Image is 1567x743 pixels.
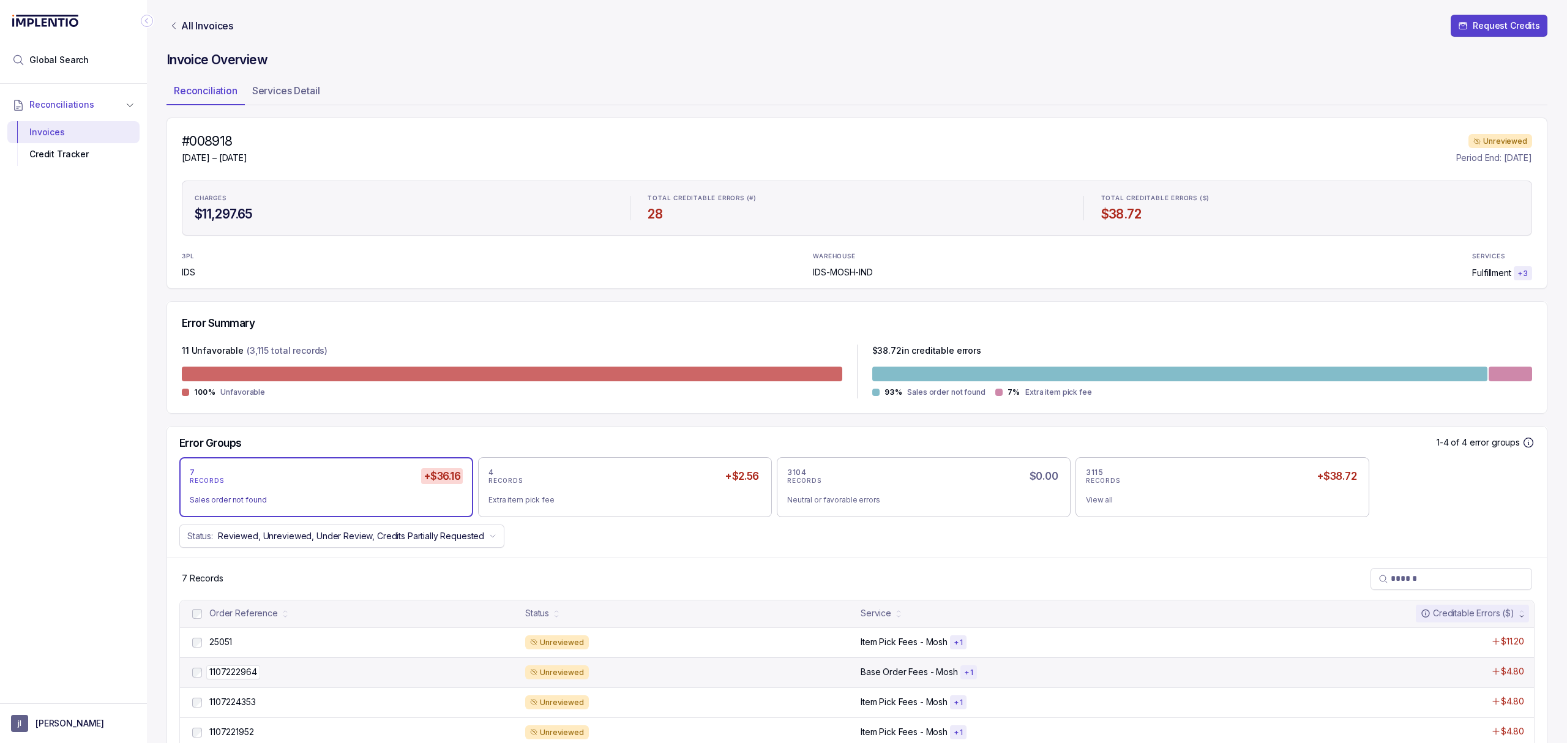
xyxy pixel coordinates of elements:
[247,345,327,359] p: (3,115 total records)
[192,609,202,619] input: checkbox-checkbox
[252,83,320,98] p: Services Detail
[7,91,140,118] button: Reconciliations
[1473,20,1540,32] p: Request Credits
[182,181,1532,236] ul: Statistic Highlights
[872,345,981,359] p: $ 38.72 in creditable errors
[209,607,278,619] div: Order Reference
[179,525,504,548] button: Status:Reviewed, Unreviewed, Under Review, Credits Partially Requested
[192,638,202,648] input: checkbox-checkbox
[181,20,233,32] p: All Invoices
[488,468,494,477] p: 4
[17,121,130,143] div: Invoices
[182,345,244,359] p: 11 Unfavorable
[194,387,215,397] p: 100%
[1468,134,1532,149] div: Unreviewed
[1472,253,1505,260] p: SERVICES
[187,530,213,542] p: Status:
[11,715,28,732] span: User initials
[1086,468,1103,477] p: 3115
[648,206,1066,223] h4: 28
[1517,269,1528,278] p: + 3
[1314,468,1359,484] h5: +$38.72
[884,387,903,397] p: 93%
[192,668,202,678] input: checkbox-checkbox
[179,436,242,450] h5: Error Groups
[722,468,761,484] h5: +$2.56
[525,635,589,650] div: Unreviewed
[166,20,236,32] a: Link All Invoices
[525,725,589,740] div: Unreviewed
[954,698,963,708] p: + 1
[209,636,232,648] p: 25051
[1501,725,1524,737] p: $4.80
[182,253,214,260] p: 3PL
[195,195,226,202] p: CHARGES
[140,13,154,28] div: Collapse Icon
[1501,635,1524,648] p: $11.20
[182,133,247,150] h4: #008918
[187,186,620,230] li: Statistic CHARGES
[220,386,265,398] p: Unfavorable
[182,266,214,278] p: IDS
[1027,468,1060,484] h5: $0.00
[488,477,523,485] p: RECORDS
[488,494,752,506] div: Extra item pick fee
[861,726,948,738] p: Item Pick Fees - Mosh
[182,572,223,584] div: Remaining page entries
[174,83,237,98] p: Reconciliation
[861,696,948,708] p: Item Pick Fees - Mosh
[209,696,256,708] p: 1107224353
[787,494,1050,506] div: Neutral or favorable errors
[182,316,255,330] h5: Error Summary
[166,81,245,105] li: Tab Reconciliation
[192,728,202,737] input: checkbox-checkbox
[525,665,589,680] div: Unreviewed
[209,726,254,738] p: 1107221952
[1421,607,1514,619] div: Creditable Errors ($)
[954,728,963,737] p: + 1
[1456,152,1532,164] p: Period End: [DATE]
[192,698,202,708] input: checkbox-checkbox
[206,665,260,679] p: 1107222964
[1451,15,1547,37] button: Request Credits
[861,666,958,678] p: Base Order Fees - Mosh
[813,266,872,278] p: IDS-MOSH-IND
[964,668,973,678] p: + 1
[1101,195,1210,202] p: TOTAL CREDITABLE ERRORS ($)
[29,54,89,66] span: Global Search
[954,638,963,648] p: + 1
[640,186,1073,230] li: Statistic TOTAL CREDITABLE ERRORS (#)
[1008,387,1020,397] p: 7%
[166,51,1547,69] h4: Invoice Overview
[36,717,104,730] p: [PERSON_NAME]
[166,81,1547,105] ul: Tab Group
[1094,186,1527,230] li: Statistic TOTAL CREDITABLE ERRORS ($)
[1470,436,1520,449] p: error groups
[182,572,223,584] p: 7 Records
[190,494,453,506] div: Sales order not found
[190,468,195,477] p: 7
[29,99,94,111] span: Reconciliations
[421,468,463,484] h5: +$36.16
[182,152,247,164] p: [DATE] – [DATE]
[218,530,484,542] p: Reviewed, Unreviewed, Under Review, Credits Partially Requested
[813,253,855,260] p: WAREHOUSE
[525,695,589,710] div: Unreviewed
[648,195,757,202] p: TOTAL CREDITABLE ERRORS (#)
[1501,665,1524,678] p: $4.80
[245,81,327,105] li: Tab Services Detail
[787,477,821,485] p: RECORDS
[1086,494,1349,506] div: View all
[195,206,613,223] h4: $11,297.65
[7,119,140,168] div: Reconciliations
[11,715,136,732] button: User initials[PERSON_NAME]
[1025,386,1092,398] p: Extra item pick fee
[1086,477,1120,485] p: RECORDS
[861,636,948,648] p: Item Pick Fees - Mosh
[17,143,130,165] div: Credit Tracker
[525,607,549,619] div: Status
[1101,206,1519,223] h4: $38.72
[787,468,806,477] p: 3104
[1501,695,1524,708] p: $4.80
[190,477,224,485] p: RECORDS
